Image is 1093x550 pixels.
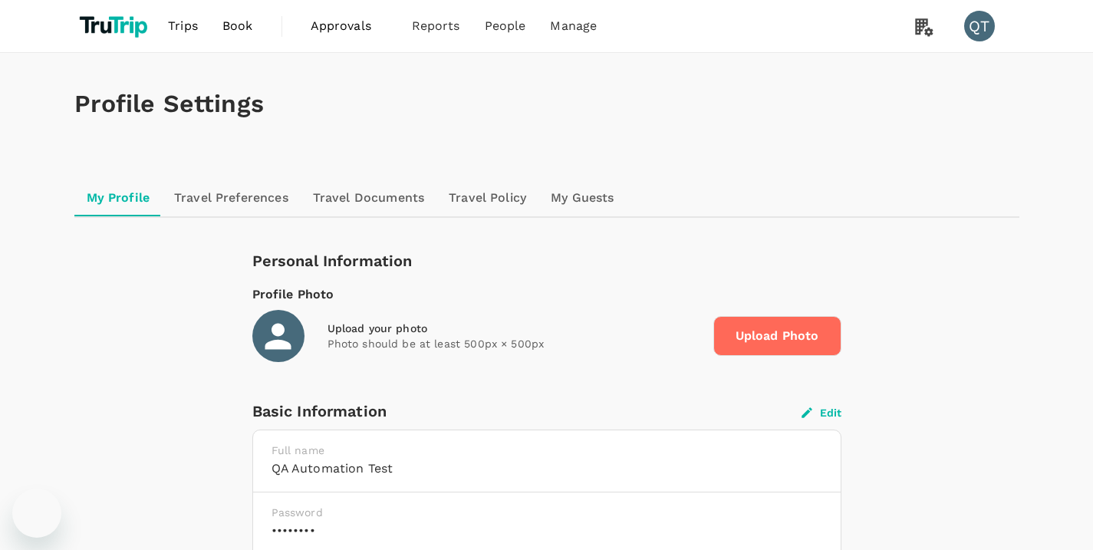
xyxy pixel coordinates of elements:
a: Travel Documents [301,179,436,216]
div: QT [964,11,995,41]
div: Personal Information [252,249,841,273]
a: Travel Preferences [162,179,301,216]
h6: QA Automation Test [272,458,822,479]
span: Trips [168,17,198,35]
div: Profile Photo [252,285,841,304]
span: Upload Photo [713,316,841,356]
h6: •••••••• [272,520,822,542]
span: Approvals [311,17,387,35]
span: Manage [550,17,597,35]
p: Full name [272,443,822,458]
div: Upload your photo [328,321,701,336]
button: Edit [802,406,841,420]
span: Reports [412,17,460,35]
iframe: Button to launch messaging window [12,489,61,538]
a: Travel Policy [436,179,538,216]
a: My Profile [74,179,163,216]
p: Password [272,505,822,520]
a: My Guests [538,179,626,216]
div: Basic Information [252,399,802,423]
img: TruTrip logo [74,9,156,43]
span: People [485,17,526,35]
p: Photo should be at least 500px × 500px [328,336,701,351]
span: Book [222,17,253,35]
h1: Profile Settings [74,90,1019,118]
